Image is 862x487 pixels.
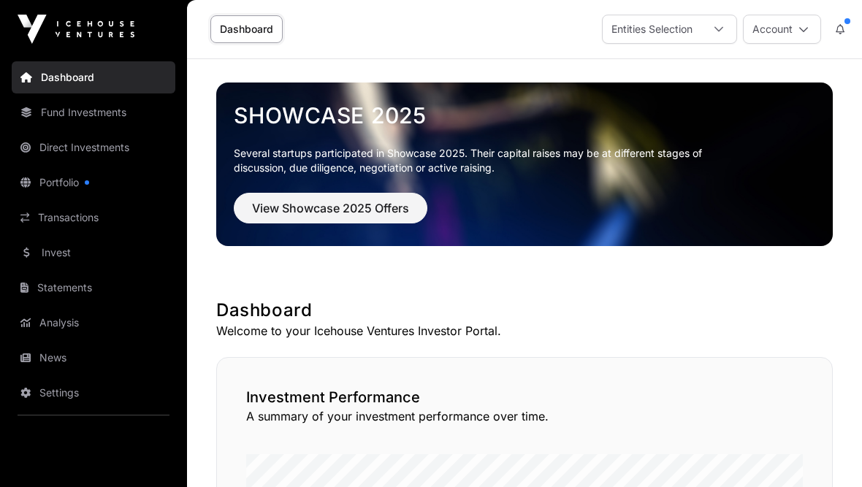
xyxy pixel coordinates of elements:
p: Welcome to your Icehouse Ventures Investor Portal. [216,322,833,340]
a: Settings [12,377,175,409]
h2: Investment Performance [246,387,803,407]
a: Transactions [12,202,175,234]
iframe: Chat Widget [789,417,862,487]
h1: Dashboard [216,299,833,322]
p: A summary of your investment performance over time. [246,407,803,425]
a: Dashboard [12,61,175,93]
a: View Showcase 2025 Offers [234,207,427,222]
a: Dashboard [210,15,283,43]
p: Several startups participated in Showcase 2025. Their capital raises may be at different stages o... [234,146,725,175]
a: Fund Investments [12,96,175,129]
a: Analysis [12,307,175,339]
button: View Showcase 2025 Offers [234,193,427,223]
a: Statements [12,272,175,304]
a: Invest [12,237,175,269]
img: Showcase 2025 [216,83,833,246]
a: News [12,342,175,374]
img: Icehouse Ventures Logo [18,15,134,44]
a: Showcase 2025 [234,102,815,129]
a: Portfolio [12,166,175,199]
span: View Showcase 2025 Offers [252,199,409,217]
a: Direct Investments [12,131,175,164]
div: Entities Selection [603,15,701,43]
button: Account [743,15,821,44]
